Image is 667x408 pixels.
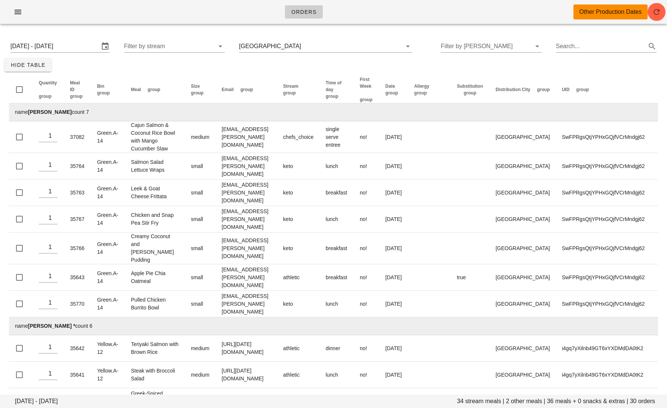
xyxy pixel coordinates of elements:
[291,9,317,15] span: Orders
[216,121,277,153] td: [EMAIL_ADDRESS][PERSON_NAME][DOMAIN_NAME]
[240,87,253,92] span: group
[354,121,380,153] td: no!
[64,76,91,103] th: Meal ID: Not sorted. Activate to sort ascending.
[125,206,185,233] td: Chicken and Snap Pea Stir Fry
[216,153,277,180] td: [EMAIL_ADDRESS][PERSON_NAME][DOMAIN_NAME]
[451,264,490,291] td: true
[283,90,296,96] span: group
[91,121,125,153] td: Green.A-14
[125,180,185,206] td: Leek & Goat Cheese Frittata
[70,80,80,92] span: Meal ID
[125,264,185,291] td: Apple Pie Chia Oatmeal
[239,43,301,50] div: [GEOGRAPHIC_DATA]
[64,153,91,180] td: 35764
[91,206,125,233] td: Green.A-14
[354,233,380,264] td: no!
[91,153,125,180] td: Green.A-14
[185,362,216,388] td: medium
[354,291,380,317] td: no!
[91,233,125,264] td: Green.A-14
[277,233,320,264] td: keto
[64,180,91,206] td: 35763
[191,84,200,89] span: Size
[380,233,408,264] td: [DATE]
[354,335,380,362] td: no!
[556,121,658,153] td: SwFPRgsQtjYPHxGQjfVCrMndgj62
[490,233,556,264] td: [GEOGRAPHIC_DATA]
[556,264,658,291] td: SwFPRgsQtjYPHxGQjfVCrMndgj62
[354,153,380,180] td: no!
[354,180,380,206] td: no!
[125,121,185,153] td: Cajun Salmon & Coconut Rice Bowl with Mango Cucumber Slaw
[325,94,338,99] span: group
[463,90,476,96] span: group
[283,84,298,89] span: Stream
[576,87,589,92] span: group
[556,76,658,103] th: UID: Not sorted. Activate to sort ascending.
[185,233,216,264] td: small
[239,40,412,52] div: [GEOGRAPHIC_DATA]
[91,180,125,206] td: Green.A-14
[354,264,380,291] td: no!
[64,362,91,388] td: 35641
[320,180,354,206] td: breakfast
[216,291,277,317] td: [EMAIL_ADDRESS][PERSON_NAME][DOMAIN_NAME]
[216,76,277,103] th: Email: Not sorted. Activate to sort ascending.
[185,121,216,153] td: medium
[490,206,556,233] td: [GEOGRAPHIC_DATA]
[10,62,45,68] span: Hide Table
[277,335,320,362] td: athletic
[320,291,354,317] td: lunch
[277,121,320,153] td: chefs_choice
[33,76,64,103] th: Quantity: Not sorted. Activate to sort ascending.
[556,362,658,388] td: i4gq7yXilnb49GT6xYXDMdDA0tK2
[408,76,451,103] th: Allergy: Not sorted. Activate to sort ascending.
[125,335,185,362] td: Teriyaki Salmon with Brown Rice
[320,335,354,362] td: dinner
[354,362,380,388] td: no!
[537,87,550,92] span: group
[125,291,185,317] td: Pulled Chicken Burrito Bowl
[216,233,277,264] td: [EMAIL_ADDRESS][PERSON_NAME][DOMAIN_NAME]
[360,77,371,89] span: First Week
[125,233,185,264] td: Creamy Coconut and [PERSON_NAME] Pudding
[277,264,320,291] td: athletic
[490,362,556,388] td: [GEOGRAPHIC_DATA]
[64,291,91,317] td: 35770
[222,87,234,92] span: Email
[556,291,658,317] td: SwFPRgsQtjYPHxGQjfVCrMndgj62
[556,180,658,206] td: SwFPRgsQtjYPHxGQjfVCrMndgj62
[124,40,225,52] div: Filter by stream
[490,180,556,206] td: [GEOGRAPHIC_DATA]
[285,5,323,19] a: Orders
[131,87,141,92] span: Meal
[185,153,216,180] td: small
[490,153,556,180] td: [GEOGRAPHIC_DATA]
[91,335,125,362] td: Yellow.A-12
[216,264,277,291] td: [EMAIL_ADDRESS][PERSON_NAME][DOMAIN_NAME]
[191,90,204,96] span: group
[490,121,556,153] td: [GEOGRAPHIC_DATA]
[380,180,408,206] td: [DATE]
[320,76,354,103] th: Time of day: Not sorted. Activate to sort ascending.
[97,90,110,96] span: group
[277,362,320,388] td: athletic
[556,335,658,362] td: i4gq7yXilnb49GT6xYXDMdDA0tK2
[380,291,408,317] td: [DATE]
[386,90,398,96] span: group
[39,94,51,99] span: group
[490,335,556,362] td: [GEOGRAPHIC_DATA]
[277,291,320,317] td: keto
[185,180,216,206] td: small
[91,362,125,388] td: Yellow.A-12
[277,180,320,206] td: keto
[91,264,125,291] td: Green.A-14
[125,153,185,180] td: Salmon Salad Lettuce Wraps
[562,87,570,92] span: UID
[70,94,83,99] span: group
[125,76,185,103] th: Meal: Not sorted. Activate to sort ascending.
[125,362,185,388] td: Steak with Broccoli Salad
[490,291,556,317] td: [GEOGRAPHIC_DATA]
[277,206,320,233] td: keto
[64,206,91,233] td: 35767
